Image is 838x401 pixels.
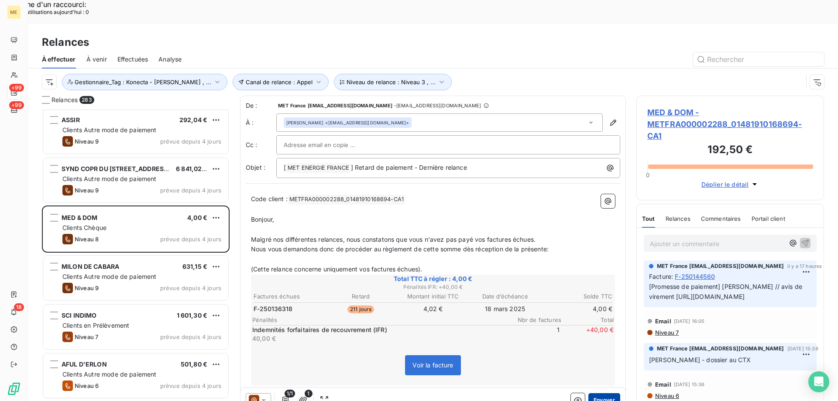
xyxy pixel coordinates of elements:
span: Niveau 9 [75,284,99,291]
span: +99 [9,84,24,92]
span: Déplier le détail [701,180,749,189]
button: Gestionnaire_Tag : Konecta - [PERSON_NAME] , ... [62,74,227,90]
span: [DATE] 15:38 [787,346,818,351]
span: 631,15 € [182,263,207,270]
span: [ [284,164,286,171]
span: [PERSON_NAME] [286,120,323,126]
td: 18 mars 2025 [470,304,541,314]
span: F-250136318 [254,305,293,313]
span: 1 [305,390,313,398]
span: Nbr de factures [509,316,561,323]
span: Objet : [246,164,265,171]
button: Canal de relance : Appel [233,74,329,90]
span: Clients Autre mode de paiement [62,126,157,134]
div: <[EMAIL_ADDRESS][DOMAIN_NAME]> [286,120,409,126]
span: prévue depuis 4 jours [160,382,221,389]
span: Gestionnaire_Tag : Konecta - [PERSON_NAME] , ... [75,79,211,86]
h3: Relances [42,34,89,50]
th: Retard [325,292,396,301]
td: 4,00 € [542,304,613,314]
th: Montant initial TTC [397,292,468,301]
span: Clients en Prélèvement [62,322,129,329]
span: 1/1 [285,390,295,398]
span: Niveau 6 [654,392,679,399]
span: Niveau 7 [75,333,98,340]
p: 40,00 € [252,334,505,343]
span: À effectuer [42,55,76,64]
span: MET France [EMAIL_ADDRESS][DOMAIN_NAME] [278,103,392,108]
span: (Cette relance concerne uniquement vos factures échues). [251,265,422,273]
span: Niveau 9 [75,138,99,145]
span: prévue depuis 4 jours [160,333,221,340]
span: Clients Autre mode de paiement [62,273,157,280]
span: 4,00 € [187,214,207,221]
span: Clients Autre mode de paiement [62,370,157,378]
img: Logo LeanPay [7,382,21,396]
span: SCI INDIMO [62,312,97,319]
div: Open Intercom Messenger [808,371,829,392]
span: 211 jours [347,305,374,313]
span: [DATE] 16:05 [674,319,705,324]
span: il y a 17 heures [787,264,822,269]
span: METFRA000002288_01481910168694-CA1 [288,195,405,205]
span: 0 [646,171,649,178]
span: 1 601,30 € [177,312,208,319]
p: Indemnités forfaitaires de recouvrement (IFR) [252,326,505,334]
span: Bonjour, [251,216,274,223]
span: Clients Chèque [62,224,106,231]
label: Cc : [246,141,276,149]
span: Pénalités IFR : + 40,00 € [252,283,614,291]
span: Analyse [158,55,182,64]
span: 292,04 € [179,116,207,123]
span: prévue depuis 4 jours [160,187,221,194]
span: Code client : [251,195,288,202]
span: Effectuées [117,55,148,64]
span: Pénalités [252,316,509,323]
h3: 192,50 € [647,142,813,159]
button: Niveau de relance : Niveau 3 , ... [334,74,452,90]
input: Adresse email en copie ... [284,138,378,151]
span: [PERSON_NAME] - dossier au CTX [649,356,751,363]
button: Déplier le détail [699,179,762,189]
span: - [EMAIL_ADDRESS][DOMAIN_NAME] [394,103,481,108]
span: SYND COPR DU [STREET_ADDRESS] [62,165,170,172]
span: MILON DE CABARA [62,263,119,270]
span: À venir [86,55,107,64]
span: ] Retard de paiement - Dernière relance [351,164,467,171]
span: prévue depuis 4 jours [160,138,221,145]
span: Niveau 6 [75,382,99,389]
span: MET France [EMAIL_ADDRESS][DOMAIN_NAME] [657,345,784,353]
span: Voir la facture [412,361,453,369]
span: Niveau 9 [75,187,99,194]
span: Email [655,381,671,388]
span: Niveau 7 [654,329,679,336]
span: Facture : [649,272,673,281]
span: [Promesse de paiement] [PERSON_NAME] // avis de virement [URL][DOMAIN_NAME] [649,283,804,300]
span: Tout [642,215,655,222]
span: Canal de relance : Appel [246,79,313,86]
span: Relances [666,215,690,222]
span: ASSIR [62,116,80,123]
span: Niveau 8 [75,236,99,243]
span: Total [561,316,614,323]
th: Solde TTC [542,292,613,301]
span: De : [246,101,276,110]
span: F-250144560 [675,272,715,281]
td: 4,02 € [397,304,468,314]
span: Total TTC à régler : 4,00 € [252,274,614,283]
span: 18 [14,303,24,311]
input: Rechercher [693,52,824,66]
span: + 40,00 € [561,326,614,343]
span: [DATE] 15:36 [674,382,705,387]
label: À : [246,118,276,127]
span: 6 841,02 € [176,165,208,172]
span: Commentaires [701,215,741,222]
span: Clients Autre mode de paiement [62,175,157,182]
span: Niveau de relance : Niveau 3 , ... [347,79,436,86]
span: MET ENERGIE FRANCE [286,163,350,173]
span: Email [655,318,671,325]
span: prévue depuis 4 jours [160,236,221,243]
span: MED & DOM - METFRA000002288_01481910168694-CA1 [647,106,813,142]
span: MET France [EMAIL_ADDRESS][DOMAIN_NAME] [657,262,784,270]
span: Nous vous demandons donc de procéder au règlement de cette somme dès réception de la présente: [251,245,549,253]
